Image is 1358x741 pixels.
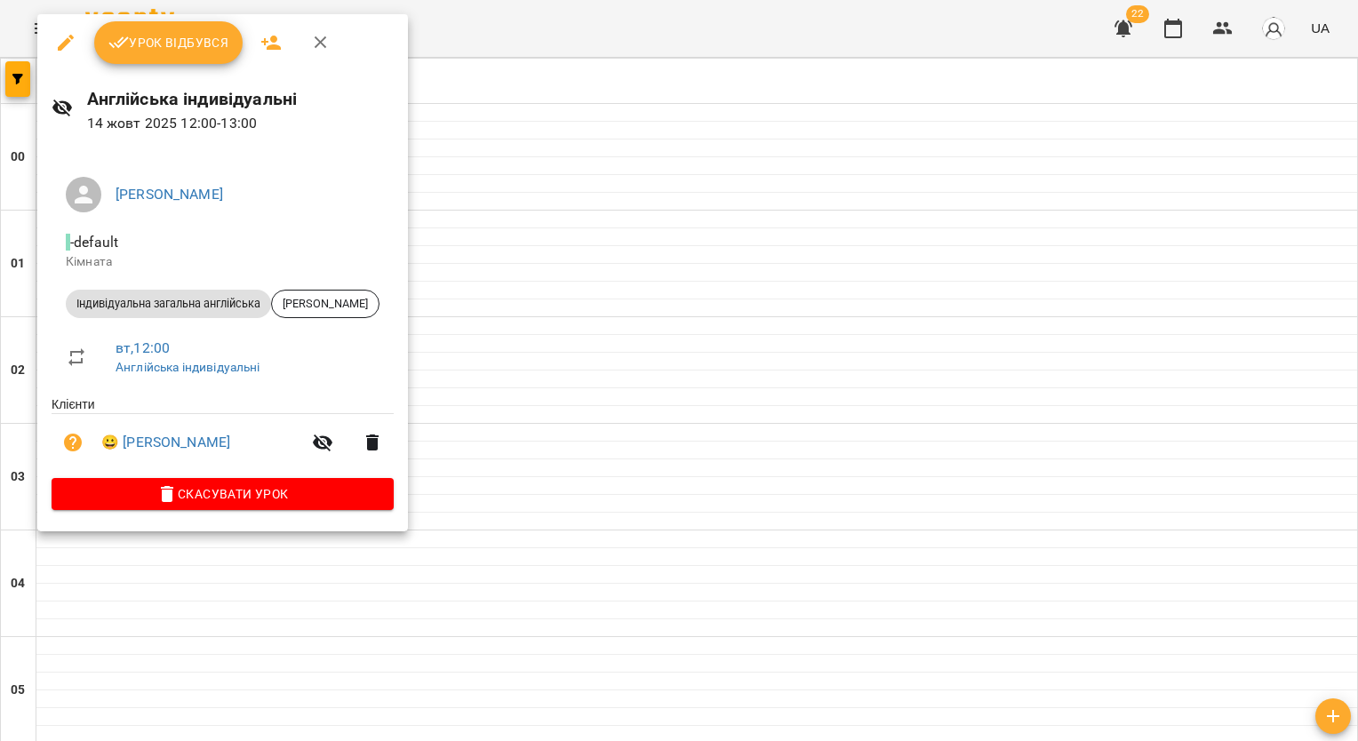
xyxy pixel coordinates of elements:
[66,483,379,505] span: Скасувати Урок
[116,360,260,374] a: Англійська індивідуальні
[52,478,394,510] button: Скасувати Урок
[66,296,271,312] span: Індивідуальна загальна англійська
[116,186,223,203] a: [PERSON_NAME]
[52,395,394,478] ul: Клієнти
[94,21,244,64] button: Урок відбувся
[108,32,229,53] span: Урок відбувся
[272,296,379,312] span: [PERSON_NAME]
[66,253,379,271] p: Кімната
[116,339,170,356] a: вт , 12:00
[87,85,394,113] h6: Англійська індивідуальні
[101,432,230,453] a: 😀 [PERSON_NAME]
[87,113,394,134] p: 14 жовт 2025 12:00 - 13:00
[271,290,379,318] div: [PERSON_NAME]
[66,234,122,251] span: - default
[52,421,94,464] button: Візит ще не сплачено. Додати оплату?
